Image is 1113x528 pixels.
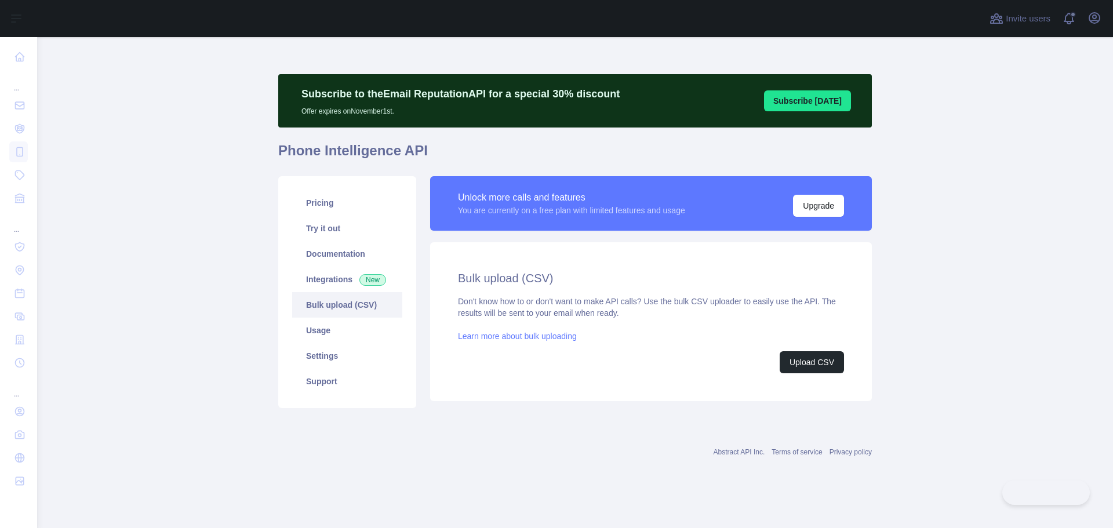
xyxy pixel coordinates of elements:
a: Learn more about bulk uploading [458,332,577,341]
a: Abstract API Inc. [714,448,765,456]
div: You are currently on a free plan with limited features and usage [458,205,685,216]
p: Offer expires on November 1st. [301,102,620,116]
h2: Bulk upload (CSV) [458,270,844,286]
div: Don't know how to or don't want to make API calls? Use the bulk CSV uploader to easily use the AP... [458,296,844,373]
a: Settings [292,343,402,369]
a: Usage [292,318,402,343]
div: Unlock more calls and features [458,191,685,205]
span: Invite users [1006,12,1050,26]
div: ... [9,211,28,234]
a: Pricing [292,190,402,216]
p: Subscribe to the Email Reputation API for a special 30 % discount [301,86,620,102]
a: Documentation [292,241,402,267]
div: ... [9,376,28,399]
a: Privacy policy [830,448,872,456]
button: Invite users [987,9,1053,28]
a: Try it out [292,216,402,241]
button: Subscribe [DATE] [764,90,851,111]
a: Terms of service [772,448,822,456]
span: New [359,274,386,286]
a: Integrations New [292,267,402,292]
a: Support [292,369,402,394]
button: Upload CSV [780,351,844,373]
div: ... [9,70,28,93]
button: Upgrade [793,195,844,217]
h1: Phone Intelligence API [278,141,872,169]
a: Bulk upload (CSV) [292,292,402,318]
iframe: Toggle Customer Support [1002,480,1090,505]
